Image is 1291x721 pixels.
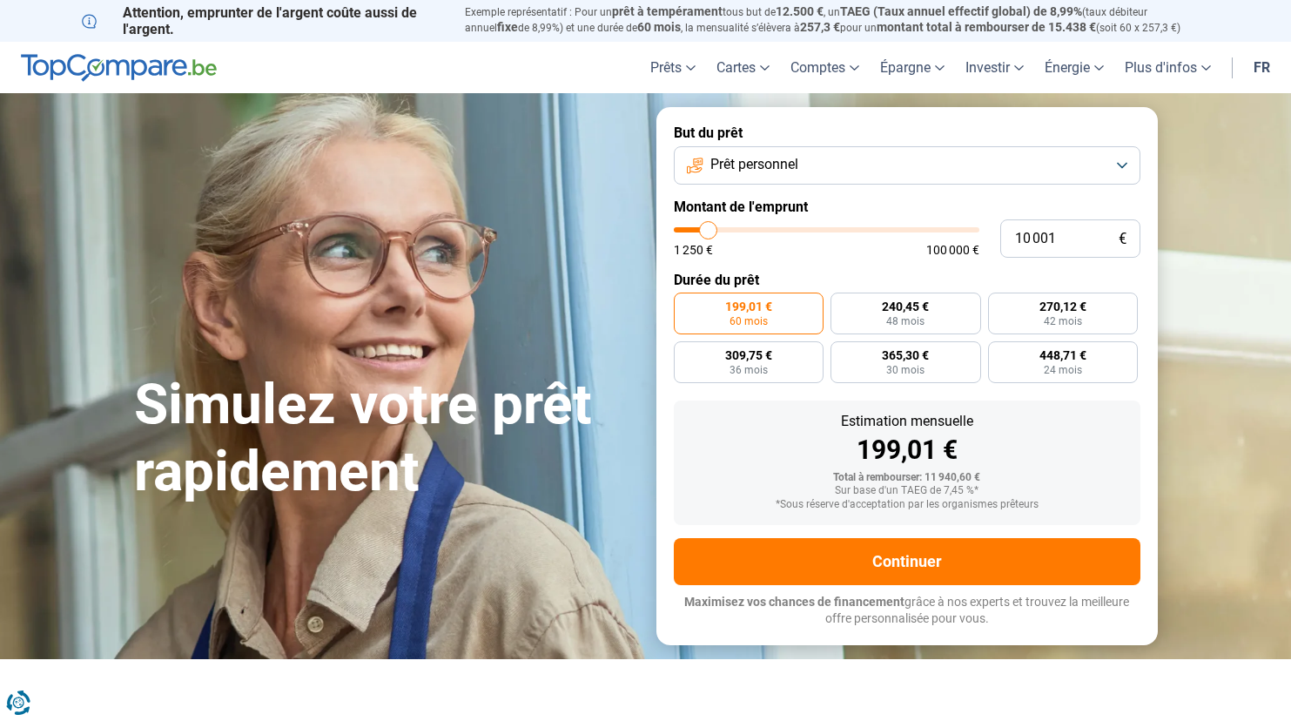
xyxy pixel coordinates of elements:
span: 60 mois [730,316,768,327]
span: 24 mois [1044,365,1082,375]
h1: Simulez votre prêt rapidement [134,372,635,506]
span: 199,01 € [725,300,772,313]
span: 12.500 € [776,4,824,18]
span: Prêt personnel [710,155,798,174]
span: fixe [497,20,518,34]
span: Maximisez vos chances de financement [684,595,904,609]
p: grâce à nos experts et trouvez la meilleure offre personnalisée pour vous. [674,594,1140,628]
span: 60 mois [637,20,681,34]
div: 199,01 € [688,437,1126,463]
a: Cartes [706,42,780,93]
label: Durée du prêt [674,272,1140,288]
a: Investir [955,42,1034,93]
div: *Sous réserve d'acceptation par les organismes prêteurs [688,499,1126,511]
a: fr [1243,42,1281,93]
img: TopCompare [21,54,217,82]
p: Attention, emprunter de l'argent coûte aussi de l'argent. [82,4,444,37]
span: 309,75 € [725,349,772,361]
span: 365,30 € [882,349,929,361]
span: 1 250 € [674,244,713,256]
button: Prêt personnel [674,146,1140,185]
div: Estimation mensuelle [688,414,1126,428]
div: Total à rembourser: 11 940,60 € [688,472,1126,484]
label: But du prêt [674,125,1140,141]
a: Énergie [1034,42,1114,93]
span: TAEG (Taux annuel effectif global) de 8,99% [840,4,1082,18]
span: 270,12 € [1039,300,1086,313]
span: 36 mois [730,365,768,375]
span: 30 mois [886,365,925,375]
span: 240,45 € [882,300,929,313]
a: Prêts [640,42,706,93]
span: montant total à rembourser de 15.438 € [877,20,1096,34]
p: Exemple représentatif : Pour un tous but de , un (taux débiteur annuel de 8,99%) et une durée de ... [465,4,1210,36]
span: 257,3 € [800,20,840,34]
span: prêt à tempérament [612,4,723,18]
button: Continuer [674,538,1140,585]
a: Plus d'infos [1114,42,1221,93]
span: 48 mois [886,316,925,327]
label: Montant de l'emprunt [674,199,1140,215]
span: € [1119,232,1126,246]
span: 448,71 € [1039,349,1086,361]
a: Comptes [780,42,870,93]
span: 42 mois [1044,316,1082,327]
span: 100 000 € [926,244,979,256]
div: Sur base d'un TAEG de 7,45 %* [688,485,1126,497]
a: Épargne [870,42,955,93]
